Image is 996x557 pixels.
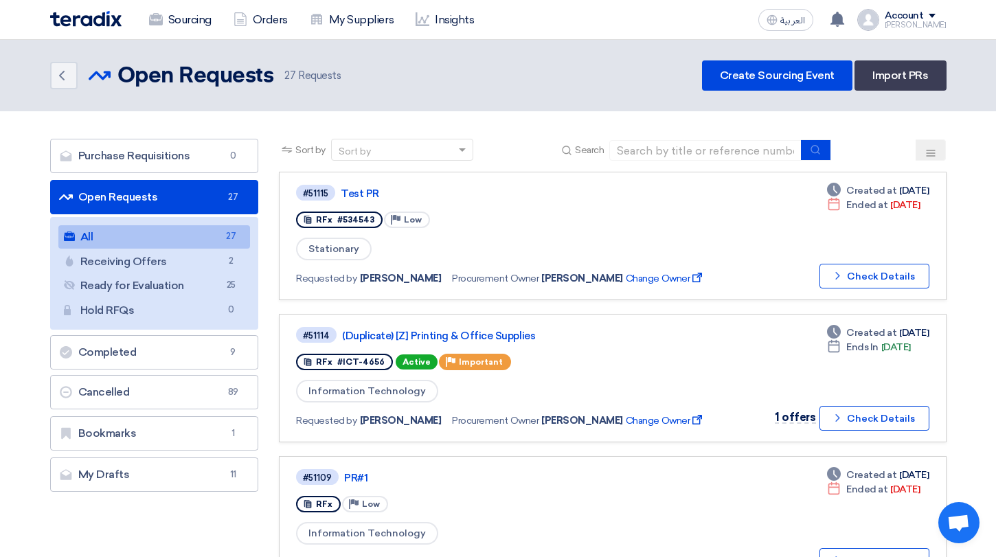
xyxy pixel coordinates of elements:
[396,354,438,370] span: Active
[337,357,385,367] span: #ICT-4656
[138,5,223,35] a: Sourcing
[50,139,259,173] a: Purchase Requisitions0
[223,229,239,244] span: 27
[50,11,122,27] img: Teradix logo
[846,326,896,340] span: Created at
[459,357,503,367] span: Important
[50,375,259,409] a: Cancelled89
[295,143,326,157] span: Sort by
[626,271,705,286] span: Change Owner
[452,271,539,286] span: Procurement Owner
[299,5,405,35] a: My Suppliers
[50,335,259,370] a: Completed9
[344,472,688,484] a: PR#1
[626,413,705,428] span: Change Owner
[296,413,356,428] span: Requested by
[819,264,929,288] button: Check Details
[819,406,929,431] button: Check Details
[452,413,539,428] span: Procurement Owner
[360,271,442,286] span: [PERSON_NAME]
[405,5,485,35] a: Insights
[223,303,239,317] span: 0
[225,427,241,440] span: 1
[225,385,241,399] span: 89
[296,238,372,260] span: Stationary
[223,5,299,35] a: Orders
[827,326,929,340] div: [DATE]
[50,457,259,492] a: My Drafts11
[404,215,422,225] span: Low
[225,149,241,163] span: 0
[854,60,946,91] a: Import PRs
[225,468,241,481] span: 11
[337,215,374,225] span: #534543
[846,198,887,212] span: Ended at
[827,340,911,354] div: [DATE]
[58,225,251,249] a: All
[316,357,332,367] span: RFx
[284,69,295,82] span: 27
[296,522,438,545] span: Information Technology
[58,299,251,322] a: Hold RFQs
[780,16,805,25] span: العربية
[775,411,815,424] span: 1 offers
[316,499,332,509] span: RFx
[117,62,274,90] h2: Open Requests
[827,198,920,212] div: [DATE]
[827,183,929,198] div: [DATE]
[225,190,241,204] span: 27
[827,482,920,497] div: [DATE]
[541,271,623,286] span: [PERSON_NAME]
[362,499,380,509] span: Low
[541,413,623,428] span: [PERSON_NAME]
[758,9,813,31] button: العربية
[857,9,879,31] img: profile_test.png
[885,21,947,29] div: [PERSON_NAME]
[702,60,852,91] a: Create Sourcing Event
[575,143,604,157] span: Search
[296,271,356,286] span: Requested by
[360,413,442,428] span: [PERSON_NAME]
[846,183,896,198] span: Created at
[938,502,980,543] div: Open chat
[303,473,332,482] div: #51109
[846,340,879,354] span: Ends In
[339,144,371,159] div: Sort by
[50,180,259,214] a: Open Requests27
[303,189,328,198] div: #51115
[58,250,251,273] a: Receiving Offers
[303,331,330,340] div: #51114
[846,468,896,482] span: Created at
[296,380,438,402] span: Information Technology
[223,254,239,269] span: 2
[316,215,332,225] span: RFx
[827,468,929,482] div: [DATE]
[846,482,887,497] span: Ended at
[609,140,802,161] input: Search by title or reference number
[58,274,251,297] a: Ready for Evaluation
[341,187,684,200] a: Test PR
[223,278,239,293] span: 25
[885,10,924,22] div: Account
[342,330,686,342] a: (Duplicate) [Z] Printing & Office Supplies
[284,68,341,84] span: Requests
[225,345,241,359] span: 9
[50,416,259,451] a: Bookmarks1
